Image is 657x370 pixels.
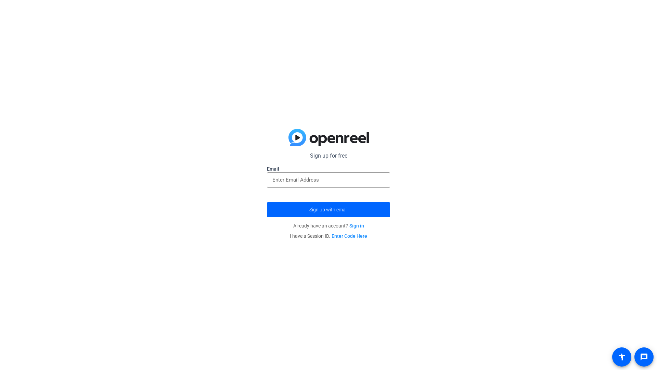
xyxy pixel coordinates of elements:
p: Sign up for free [267,152,390,160]
img: blue-gradient.svg [288,129,369,147]
button: Sign up with email [267,202,390,217]
a: Enter Code Here [332,233,367,239]
span: I have a Session ID. [290,233,367,239]
mat-icon: message [640,353,648,361]
input: Enter Email Address [272,176,385,184]
label: Email [267,165,390,172]
a: Sign in [349,223,364,229]
mat-icon: accessibility [618,353,626,361]
span: Already have an account? [293,223,364,229]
